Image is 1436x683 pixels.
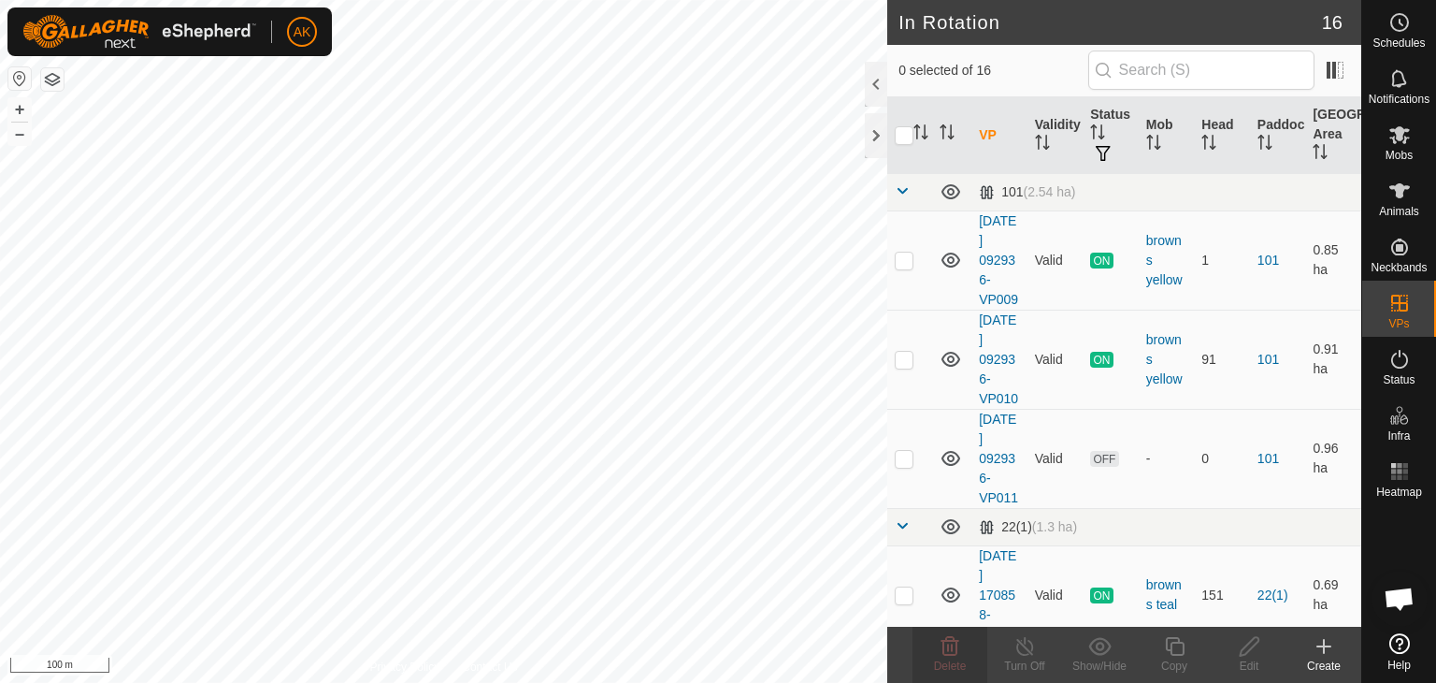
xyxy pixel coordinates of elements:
p-sorticon: Activate to sort [940,127,955,142]
span: ON [1090,588,1113,603]
span: (2.54 ha) [1023,184,1075,199]
td: 151 [1194,545,1250,645]
td: 0 [1194,409,1250,508]
span: Status [1383,374,1414,385]
td: 0.91 ha [1305,310,1361,409]
button: + [8,98,31,121]
a: [DATE] 170858-VP014 [979,548,1018,642]
span: Neckbands [1371,262,1427,273]
p-sorticon: Activate to sort [1201,138,1216,153]
div: Turn Off [987,658,1062,675]
input: Search (S) [1088,51,1314,90]
th: Mob [1139,97,1195,174]
div: 101 [979,184,1075,200]
span: ON [1090,253,1113,269]
a: 101 [1257,253,1279,268]
a: 22(1) [1257,588,1288,603]
span: VPs [1388,318,1409,329]
a: Privacy Policy [370,659,440,676]
a: [DATE] 092936-VP009 [979,213,1018,307]
a: 101 [1257,352,1279,367]
p-sorticon: Activate to sort [1257,138,1272,153]
button: Reset Map [8,67,31,90]
div: Show/Hide [1062,658,1137,675]
span: Mobs [1386,150,1413,161]
div: Copy [1137,658,1212,675]
span: AK [294,22,311,42]
td: 0.69 ha [1305,545,1361,645]
th: Validity [1027,97,1084,174]
td: 1 [1194,211,1250,310]
th: [GEOGRAPHIC_DATA] Area [1305,97,1361,174]
p-sorticon: Activate to sort [1146,138,1161,153]
img: Gallagher Logo [22,15,256,49]
div: Create [1286,658,1361,675]
h2: In Rotation [898,11,1322,34]
td: 91 [1194,310,1250,409]
span: Heatmap [1376,487,1422,498]
span: 0 selected of 16 [898,61,1087,80]
th: Paddock [1250,97,1306,174]
td: Valid [1027,310,1084,409]
span: OFF [1090,451,1118,467]
span: (1.3 ha) [1032,519,1077,534]
td: Valid [1027,409,1084,508]
div: browns yellow [1146,330,1187,389]
a: Open chat [1371,571,1428,627]
a: Help [1362,626,1436,678]
span: 16 [1322,8,1343,36]
button: – [8,123,31,145]
span: Infra [1387,430,1410,442]
th: Head [1194,97,1250,174]
td: 0.85 ha [1305,211,1361,310]
button: Map Layers [41,68,64,91]
th: VP [971,97,1027,174]
div: - [1146,449,1187,469]
p-sorticon: Activate to sort [1090,127,1105,142]
td: Valid [1027,211,1084,310]
a: Contact Us [462,659,517,676]
a: 101 [1257,451,1279,466]
td: 0.96 ha [1305,409,1361,508]
span: Animals [1379,206,1419,217]
div: browns teal [1146,575,1187,615]
div: browns yellow [1146,231,1187,290]
td: Valid [1027,545,1084,645]
span: Schedules [1372,37,1425,49]
p-sorticon: Activate to sort [1035,138,1050,153]
span: Help [1387,660,1411,671]
a: [DATE] 092936-VP010 [979,312,1018,406]
p-sorticon: Activate to sort [913,127,928,142]
span: Notifications [1369,94,1429,105]
th: Status [1083,97,1139,174]
a: [DATE] 092936-VP011 [979,412,1018,505]
div: Edit [1212,658,1286,675]
div: 22(1) [979,519,1077,535]
span: Delete [934,660,967,673]
span: ON [1090,352,1113,368]
p-sorticon: Activate to sort [1313,147,1328,162]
